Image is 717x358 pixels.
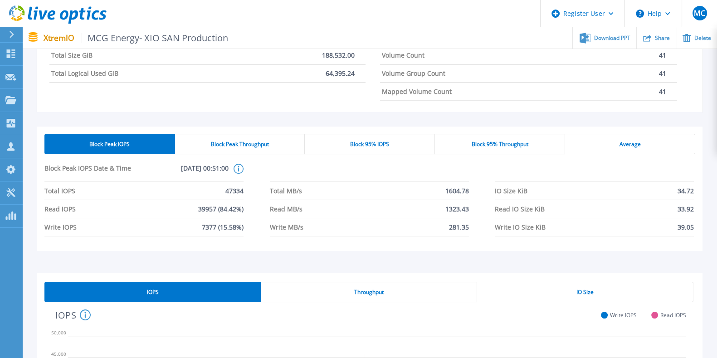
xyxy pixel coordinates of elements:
span: Block 95% IOPS [350,141,389,148]
span: Total IOPS [44,182,75,200]
text: 45,000 [51,351,66,357]
p: 188,532.00 [322,52,355,59]
span: Write IO Size KiB [495,218,546,236]
span: Average [619,141,641,148]
span: [DATE] 00:51:00 [137,164,229,181]
span: 34.72 [678,182,694,200]
text: 50,000 [51,329,66,336]
p: 41 [659,70,666,77]
span: MC [694,10,705,17]
span: Delete [694,35,711,41]
span: Share [655,35,670,41]
span: Write IOPS [44,218,77,236]
p: 64,395.24 [326,70,355,77]
span: 33.92 [678,200,694,218]
span: 39.05 [678,218,694,236]
span: IO Size KiB [495,182,527,200]
span: Write MB/s [270,218,303,236]
p: 41 [659,52,666,59]
span: 39957 (84.42%) [198,200,244,218]
span: Read IOPS [44,200,76,218]
span: Write IOPS [610,312,637,319]
h4: Total Logical Used GiB [51,70,118,77]
span: Block 95% Throughput [472,141,528,148]
p: 41 [659,88,666,95]
span: MCG Energy- XIO SAN Production [82,33,229,43]
span: Read IO Size KiB [495,200,545,218]
h4: Total Size GiB [51,52,93,59]
h4: Mapped Volume Count [382,88,452,95]
h4: IOPS [55,309,91,320]
span: Download PPT [594,35,630,41]
p: XtremIO [44,33,229,43]
span: 1604.78 [445,182,469,200]
span: 47334 [225,182,244,200]
span: Throughput [354,289,384,296]
span: 7377 (15.58%) [202,218,244,236]
h4: Volume Count [382,52,424,59]
span: IO Size [576,289,594,296]
span: 1323.43 [445,200,469,218]
span: Block Peak Throughput [211,141,269,148]
span: Block Peak IOPS [89,141,130,148]
span: Read MB/s [270,200,302,218]
h4: Volume Group Count [382,70,445,77]
span: Total MB/s [270,182,302,200]
span: Block Peak IOPS Date & Time [44,164,137,181]
span: 281.35 [449,218,469,236]
span: IOPS [147,289,159,296]
span: Read IOPS [660,312,686,319]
